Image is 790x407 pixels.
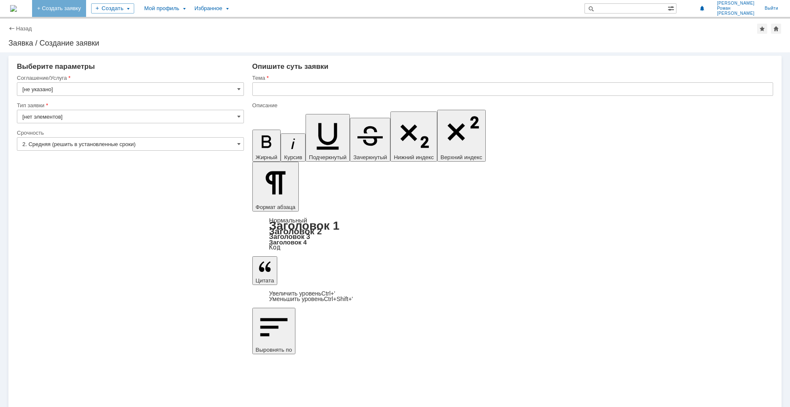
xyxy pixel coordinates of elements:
span: Ctrl+Shift+' [324,296,353,302]
span: Роман [717,6,755,11]
a: Заголовок 1 [269,219,340,232]
div: Добавить в избранное [757,24,767,34]
div: Создать [91,3,134,14]
div: Тема [252,75,771,81]
a: Заголовок 3 [269,233,310,240]
span: [PERSON_NAME] [717,11,755,16]
span: Цитата [256,277,274,284]
div: Формат абзаца [252,217,773,250]
span: Выровнять по [256,347,292,353]
a: Нормальный [269,217,307,224]
button: Подчеркнутый [306,114,350,162]
span: Формат абзаца [256,204,295,210]
button: Верхний индекс [437,110,486,162]
button: Зачеркнутый [350,118,390,162]
a: Перейти на домашнюю страницу [10,5,17,12]
div: Срочность [17,130,242,136]
a: Назад [16,25,32,32]
div: Сделать домашней страницей [771,24,781,34]
button: Нижний индекс [390,111,437,162]
span: Курсив [284,154,302,160]
button: Формат абзаца [252,162,299,212]
span: Нижний индекс [394,154,434,160]
span: Расширенный поиск [668,4,676,12]
button: Курсив [281,133,306,162]
a: Заголовок 2 [269,226,322,236]
span: Верхний индекс [441,154,482,160]
a: Increase [269,290,335,297]
div: Соглашение/Услуга [17,75,242,81]
span: Подчеркнутый [309,154,346,160]
div: Цитата [252,291,773,302]
a: Decrease [269,296,353,302]
span: Опишите суть заявки [252,62,329,71]
div: Заявка / Создание заявки [8,39,782,47]
button: Выровнять по [252,308,295,354]
button: Цитата [252,256,278,285]
img: logo [10,5,17,12]
div: Описание [252,103,771,108]
span: Жирный [256,154,278,160]
span: Зачеркнутый [353,154,387,160]
a: Код [269,244,281,251]
span: [PERSON_NAME] [717,1,755,6]
span: Выберите параметры [17,62,95,71]
a: Заголовок 4 [269,239,307,246]
div: Тип заявки [17,103,242,108]
span: Ctrl+' [322,290,335,297]
button: Жирный [252,130,281,162]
